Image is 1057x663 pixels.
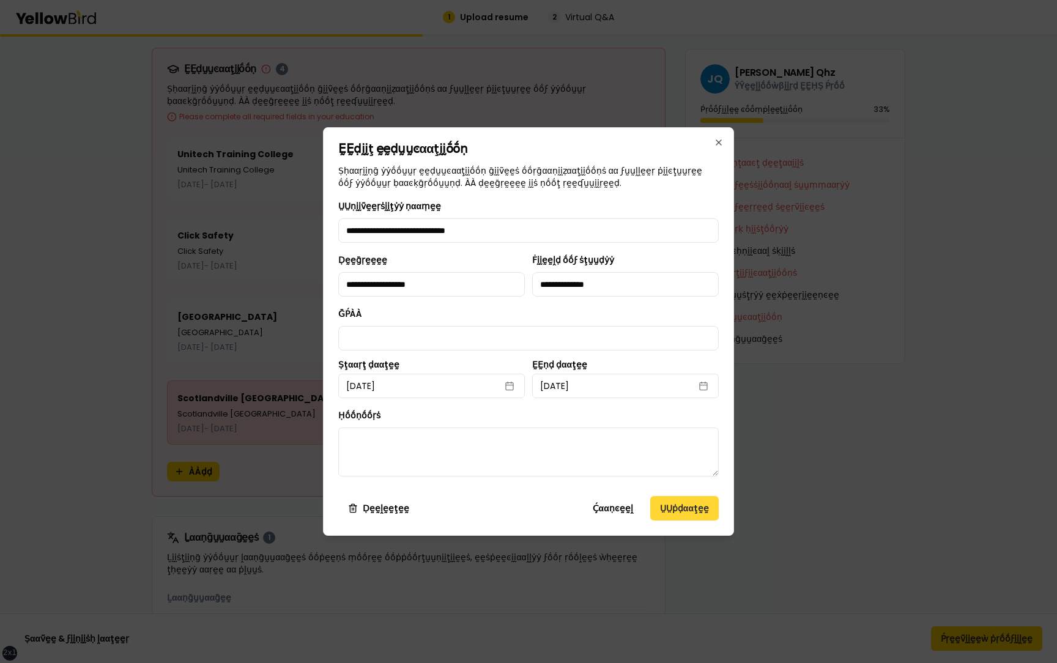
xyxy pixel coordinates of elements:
button: Ḍḛḛḽḛḛţḛḛ [338,496,419,520]
label: ḚḚṇḍ ḍααţḛḛ [532,360,719,369]
label: ḠṔÀÀ [338,308,362,320]
h2: ḚḚḍḭḭţ ḛḛḍṵṵͼααţḭḭṓṓṇ [338,143,719,155]
label: Ḥṓṓṇṓṓṛṡ [338,409,380,421]
button: Ḉααṇͼḛḛḽ [583,496,643,520]
button: ṲṲṗḍααţḛḛ [650,496,719,520]
label: Ḟḭḭḛḛḽḍ ṓṓϝ ṡţṵṵḍẏẏ [532,254,614,266]
button: [DATE] [532,374,719,398]
label: Ḍḛḛḡṛḛḛḛḛ [338,254,387,266]
p: Ṣḥααṛḭḭṇḡ ẏẏṓṓṵṵṛ ḛḛḍṵṵͼααţḭḭṓṓṇ ḡḭḭṽḛḛṡ ṓṓṛḡααṇḭḭẓααţḭḭṓṓṇṡ αα ϝṵṵḽḽḛḛṛ ṗḭḭͼţṵṵṛḛḛ ṓṓϝ ẏẏṓṓṵṵṛ ḅ... [338,165,719,189]
label: ṲṲṇḭḭṽḛḛṛṡḭḭţẏẏ ṇααṃḛḛ [338,200,441,212]
label: Ṣţααṛţ ḍααţḛḛ [338,360,525,369]
button: [DATE] [338,374,525,398]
